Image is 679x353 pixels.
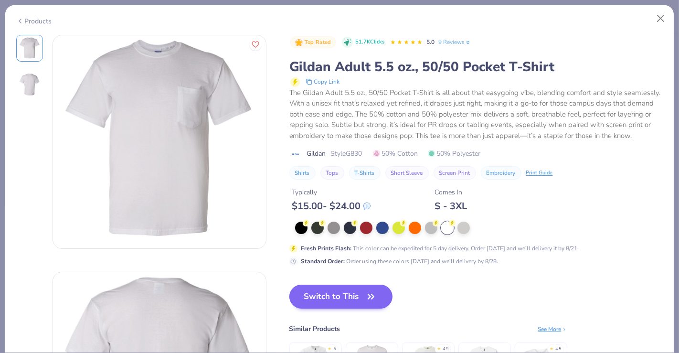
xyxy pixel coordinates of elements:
[355,38,384,46] span: 51.7K Clicks
[349,166,381,180] button: T-Shirts
[18,73,41,96] img: Back
[437,346,441,350] div: ★
[249,38,262,51] button: Like
[435,200,467,212] div: S - 3XL
[289,166,316,180] button: Shirts
[526,169,553,177] div: Print Guide
[290,36,336,49] button: Badge Button
[652,10,670,28] button: Close
[289,58,663,76] div: Gildan Adult 5.5 oz., 50/50 Pocket T-Shirt
[307,149,326,159] span: Gildan
[16,16,52,26] div: Products
[426,38,435,46] span: 5.0
[292,200,371,212] div: $ 15.00 - $ 24.00
[320,166,344,180] button: Tops
[289,285,393,309] button: Switch to This
[303,76,343,87] button: copy to clipboard
[550,346,554,350] div: ★
[438,38,471,46] a: 9 Reviews
[428,149,481,159] span: 50% Polyester
[373,149,418,159] span: 50% Cotton
[538,325,567,333] div: See More
[289,150,302,158] img: brand logo
[334,346,336,353] div: 5
[556,346,562,353] div: 4.5
[301,257,345,265] strong: Standard Order :
[53,35,266,248] img: Front
[295,39,303,46] img: Top Rated sort
[292,187,371,197] div: Typically
[289,324,340,334] div: Similar Products
[434,166,476,180] button: Screen Print
[305,40,331,45] span: Top Rated
[443,346,449,353] div: 4.9
[301,244,579,253] div: This color can be expedited for 5 day delivery. Order [DATE] and we’ll delivery it by 8/21.
[289,87,663,141] div: The Gildan Adult 5.5 oz., 50/50 Pocket T-Shirt is all about that easygoing vibe, blending comfort...
[18,37,41,60] img: Front
[390,35,423,50] div: 5.0 Stars
[301,245,352,252] strong: Fresh Prints Flash :
[331,149,362,159] span: Style G830
[301,257,499,266] div: Order using these colors [DATE] and we’ll delivery by 8/28.
[481,166,521,180] button: Embroidery
[328,346,332,350] div: ★
[435,187,467,197] div: Comes In
[385,166,429,180] button: Short Sleeve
